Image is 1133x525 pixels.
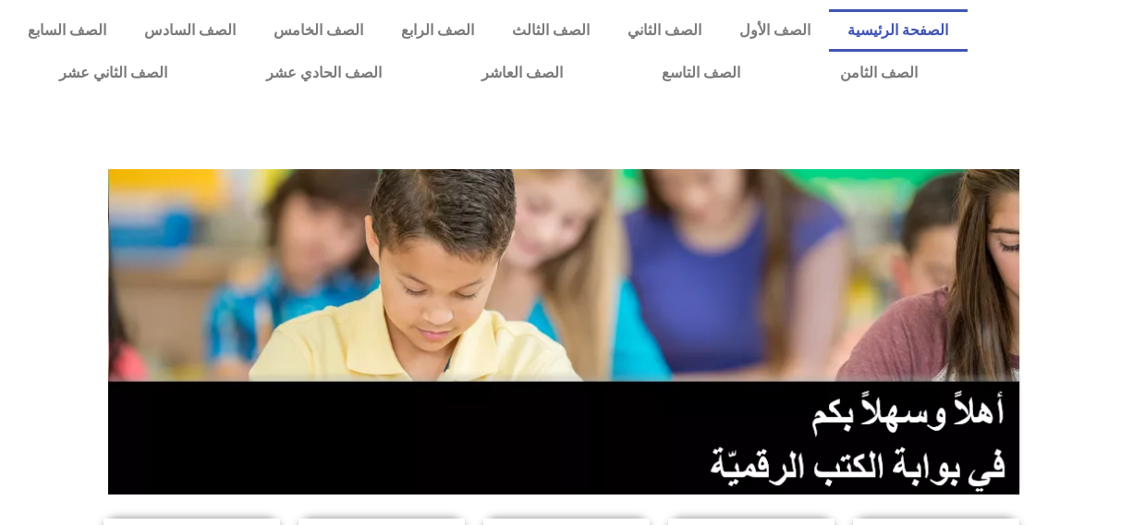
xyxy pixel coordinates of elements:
[790,52,968,94] a: الصف الثامن
[608,9,720,52] a: الصف الثاني
[217,52,432,94] a: الصف الحادي عشر
[829,9,968,52] a: الصفحة الرئيسية
[432,52,613,94] a: الصف العاشر
[720,9,829,52] a: الصف الأول
[493,9,608,52] a: الصف الثالث
[383,9,493,52] a: الصف الرابع
[126,9,255,52] a: الصف السادس
[9,52,217,94] a: الصف الثاني عشر
[255,9,383,52] a: الصف الخامس
[9,9,126,52] a: الصف السابع
[613,52,791,94] a: الصف التاسع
